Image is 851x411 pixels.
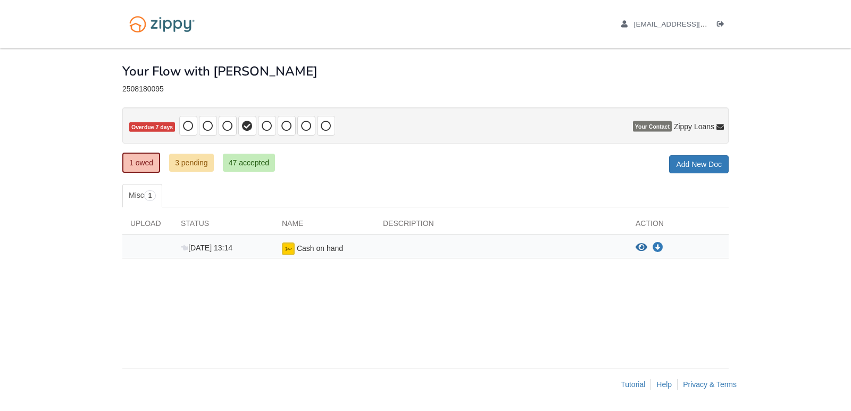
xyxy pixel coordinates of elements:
h1: Your Flow with [PERSON_NAME] [122,64,318,78]
div: Name [274,218,375,234]
span: Your Contact [633,121,672,132]
button: View Cash on hand [636,242,647,253]
span: 1 [144,190,156,201]
a: 1 owed [122,153,160,173]
a: Misc [122,184,162,207]
a: edit profile [621,20,756,31]
a: Privacy & Terms [683,380,737,389]
a: Download Cash on hand [653,244,663,252]
img: Logo [122,11,202,38]
div: Description [375,218,628,234]
div: Upload [122,218,173,234]
a: Tutorial [621,380,645,389]
span: Zippy Loans [674,121,714,132]
a: Add New Doc [669,155,729,173]
div: Status [173,218,274,234]
a: 47 accepted [223,154,275,172]
img: esign [282,242,295,255]
span: adominguez6804@gmail.com [634,20,756,28]
a: 3 pending [169,154,214,172]
a: Log out [717,20,729,31]
a: Help [656,380,672,389]
div: Action [628,218,729,234]
span: Cash on hand [297,244,343,253]
div: 2508180095 [122,85,729,94]
span: [DATE] 13:14 [181,244,232,252]
span: Overdue 7 days [129,122,175,132]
